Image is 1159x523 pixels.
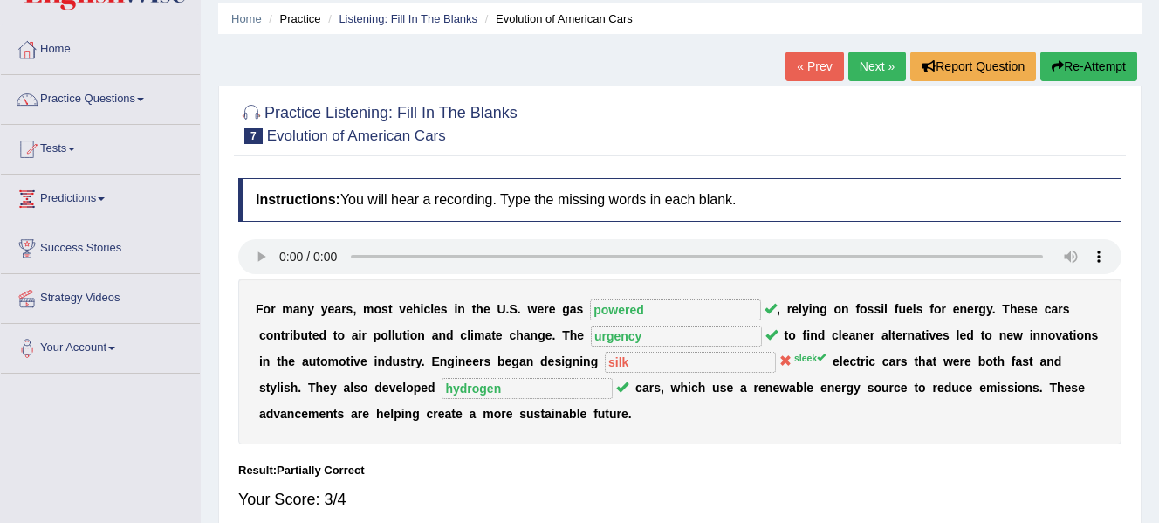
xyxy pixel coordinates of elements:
[914,354,918,368] b: t
[895,328,902,342] b: e
[337,328,345,342] b: o
[642,381,649,395] b: a
[1,75,200,119] a: Practice Questions
[346,302,353,316] b: s
[472,302,477,316] b: t
[308,381,316,395] b: T
[1022,354,1029,368] b: s
[334,302,341,316] b: a
[926,354,933,368] b: a
[554,354,561,368] b: s
[870,328,874,342] b: r
[901,354,908,368] b: s
[267,127,446,144] small: Evolution of American Cars
[323,381,330,395] b: e
[577,302,584,316] b: s
[922,328,926,342] b: t
[1015,354,1022,368] b: a
[934,302,942,316] b: o
[981,328,985,342] b: t
[1062,328,1069,342] b: a
[865,354,868,368] b: i
[1030,328,1033,342] b: i
[583,354,591,368] b: n
[244,128,263,144] span: 7
[888,328,892,342] b: l
[1,274,200,318] a: Strategy Videos
[505,354,512,368] b: e
[524,328,531,342] b: a
[1069,328,1073,342] b: t
[549,302,556,316] b: e
[802,302,809,316] b: y
[1013,328,1023,342] b: w
[839,328,842,342] b: l
[1092,328,1099,342] b: s
[1045,302,1052,316] b: c
[339,12,477,25] a: Listening: Fill In The Blanks
[438,328,446,342] b: n
[1063,302,1070,316] b: s
[1040,52,1137,81] button: Re-Attempt
[479,354,483,368] b: r
[388,328,392,342] b: l
[423,302,430,316] b: c
[799,302,802,316] b: l
[577,328,584,342] b: e
[999,328,1007,342] b: n
[1073,328,1077,342] b: i
[402,381,406,395] b: l
[1,175,200,218] a: Predictions
[300,328,308,342] b: u
[570,302,577,316] b: a
[953,354,960,368] b: e
[330,381,337,395] b: y
[855,328,863,342] b: n
[1048,328,1056,342] b: o
[538,328,545,342] b: g
[960,354,964,368] b: r
[1006,328,1013,342] b: e
[406,381,414,395] b: o
[400,354,407,368] b: s
[343,381,350,395] b: a
[545,328,552,342] b: e
[898,302,906,316] b: u
[511,354,519,368] b: g
[307,302,314,316] b: y
[259,354,263,368] b: i
[271,302,275,316] b: r
[402,328,407,342] b: t
[411,354,415,368] b: r
[360,354,367,368] b: e
[374,328,381,342] b: p
[562,328,570,342] b: T
[285,328,289,342] b: r
[312,328,319,342] b: e
[1058,302,1062,316] b: r
[516,328,524,342] b: h
[309,354,317,368] b: u
[1033,328,1041,342] b: n
[282,302,292,316] b: m
[635,381,642,395] b: c
[1,125,200,169] a: Tests
[833,354,840,368] b: e
[528,302,538,316] b: w
[906,302,913,316] b: e
[531,328,538,342] b: n
[840,354,843,368] b: l
[860,302,868,316] b: o
[320,354,328,368] b: o
[526,354,534,368] b: n
[259,381,266,395] b: s
[238,178,1121,222] h4: You will hear a recording. Type the missing words in each blank.
[1017,302,1024,316] b: e
[474,328,484,342] b: m
[293,328,301,342] b: b
[385,354,393,368] b: d
[929,302,934,316] b: f
[389,381,396,395] b: v
[993,354,998,368] b: t
[868,302,874,316] b: s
